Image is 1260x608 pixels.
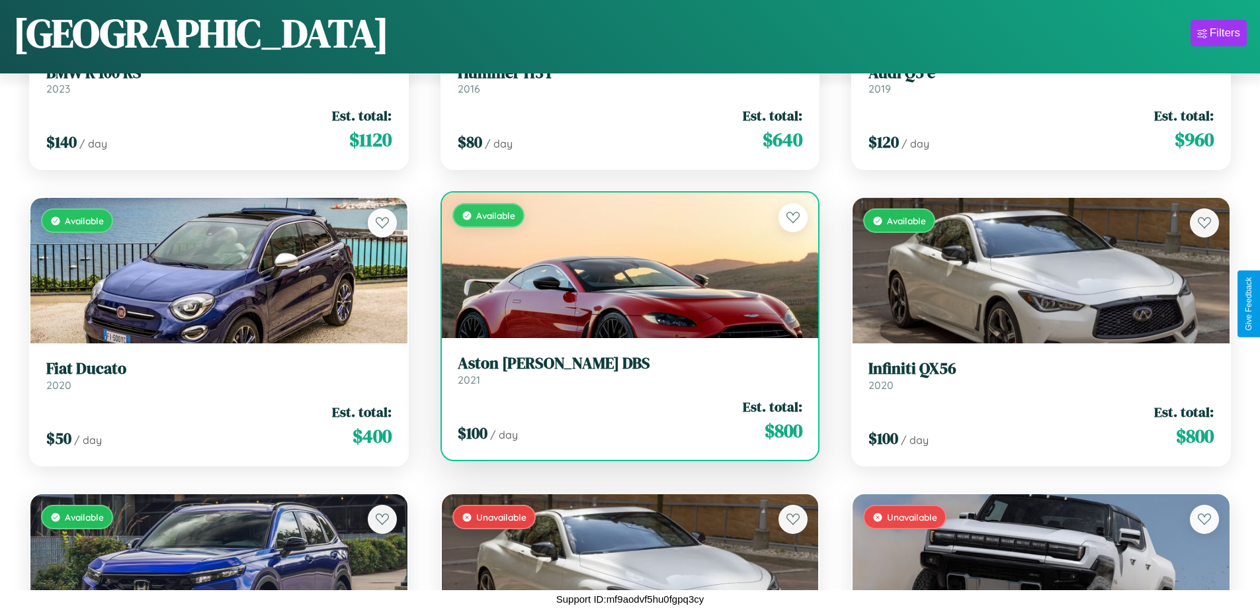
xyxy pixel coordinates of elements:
span: $ 800 [1176,423,1214,449]
h3: Fiat Ducato [46,359,392,378]
span: Available [887,215,926,226]
span: 2019 [868,82,891,95]
span: / day [79,137,107,150]
span: $ 400 [353,423,392,449]
span: Est. total: [743,397,802,416]
span: Available [476,210,515,221]
span: 2016 [458,82,480,95]
span: Est. total: [1154,106,1214,125]
span: $ 1120 [349,126,392,153]
span: $ 140 [46,131,77,153]
span: $ 800 [765,417,802,444]
h3: Infiniti QX56 [868,359,1214,378]
span: Unavailable [887,511,937,523]
span: Est. total: [1154,402,1214,421]
p: Support ID: mf9aodvf5hu0fgpq3cy [556,590,704,608]
span: $ 960 [1175,126,1214,153]
span: / day [902,137,929,150]
span: Est. total: [332,106,392,125]
div: Give Feedback [1244,277,1253,331]
span: 2020 [46,378,71,392]
span: $ 100 [458,422,487,444]
span: $ 50 [46,427,71,449]
span: $ 640 [763,126,802,153]
button: Filters [1191,20,1247,46]
span: / day [74,433,102,447]
a: Fiat Ducato2020 [46,359,392,392]
span: / day [485,137,513,150]
h1: [GEOGRAPHIC_DATA] [13,6,389,60]
h3: Aston [PERSON_NAME] DBS [458,354,803,373]
span: $ 120 [868,131,899,153]
span: Est. total: [332,402,392,421]
a: BMW R 100 RS2023 [46,64,392,96]
a: Hummer H3T2016 [458,64,803,96]
a: Audi Q5 e2019 [868,64,1214,96]
div: Filters [1210,26,1240,40]
span: Unavailable [476,511,526,523]
span: $ 80 [458,131,482,153]
a: Infiniti QX562020 [868,359,1214,392]
span: 2020 [868,378,894,392]
span: Est. total: [743,106,802,125]
span: / day [490,428,518,441]
span: $ 100 [868,427,898,449]
span: 2023 [46,82,70,95]
span: / day [901,433,929,447]
span: 2021 [458,373,480,386]
span: Available [65,511,104,523]
span: Available [65,215,104,226]
a: Aston [PERSON_NAME] DBS2021 [458,354,803,386]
